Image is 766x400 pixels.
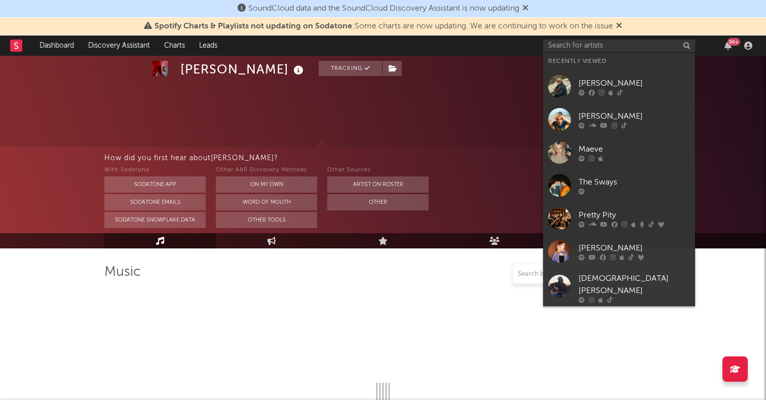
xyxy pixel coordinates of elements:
[155,22,352,30] span: Spotify Charts & Playlists not updating on Sodatone
[543,235,695,268] a: [PERSON_NAME]
[104,212,206,228] button: Sodatone Snowflake Data
[543,268,695,308] a: [DEMOGRAPHIC_DATA][PERSON_NAME]
[319,61,382,76] button: Tracking
[157,35,192,56] a: Charts
[104,194,206,210] button: Sodatone Emails
[513,270,620,278] input: Search by song name or URL
[727,38,740,46] div: 99 +
[543,136,695,169] a: Maeve
[543,103,695,136] a: [PERSON_NAME]
[579,77,690,89] div: [PERSON_NAME]
[104,176,206,193] button: Sodatone App
[216,176,317,193] button: On My Own
[327,176,429,193] button: Artist on Roster
[724,42,732,50] button: 99+
[327,194,429,210] button: Other
[543,40,695,52] input: Search for artists
[543,202,695,235] a: Pretty Pity
[216,212,317,228] button: Other Tools
[155,22,613,30] span: : Some charts are now updating. We are continuing to work on the issue
[248,5,519,13] span: SoundCloud data and the SoundCloud Discovery Assistant is now updating
[327,164,429,176] div: Other Sources
[104,164,206,176] div: With Sodatone
[180,61,306,78] div: [PERSON_NAME]
[579,242,690,254] div: [PERSON_NAME]
[579,273,690,297] div: [DEMOGRAPHIC_DATA][PERSON_NAME]
[216,194,317,210] button: Word Of Mouth
[543,70,695,103] a: [PERSON_NAME]
[548,55,690,67] div: Recently Viewed
[579,176,690,188] div: The Sways
[616,22,622,30] span: Dismiss
[192,35,224,56] a: Leads
[104,152,766,164] div: How did you first hear about [PERSON_NAME] ?
[32,35,81,56] a: Dashboard
[522,5,528,13] span: Dismiss
[579,143,690,155] div: Maeve
[543,169,695,202] a: The Sways
[579,110,690,122] div: [PERSON_NAME]
[81,35,157,56] a: Discovery Assistant
[579,209,690,221] div: Pretty Pity
[216,164,317,176] div: Other A&R Discovery Methods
